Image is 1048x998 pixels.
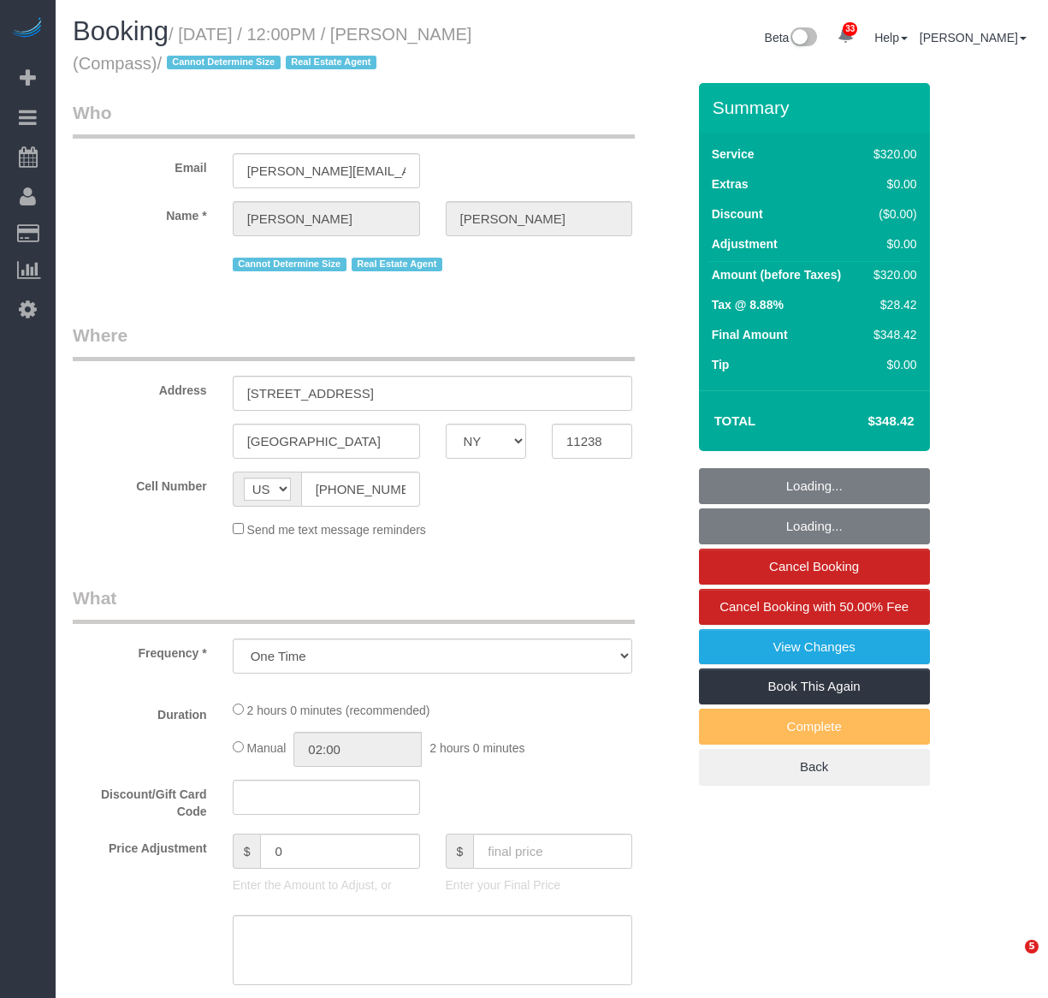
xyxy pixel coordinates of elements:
[699,668,930,704] a: Book This Again
[167,56,281,69] span: Cannot Determine Size
[829,17,862,55] a: 33
[352,258,442,271] span: Real Estate Agent
[60,639,220,662] label: Frequency *
[446,876,633,894] p: Enter your Final Price
[712,296,784,313] label: Tax @ 8.88%
[843,22,857,36] span: 33
[247,704,430,717] span: 2 hours 0 minutes (recommended)
[1025,940,1039,953] span: 5
[286,56,376,69] span: Real Estate Agent
[867,296,916,313] div: $28.42
[473,834,632,869] input: final price
[60,472,220,495] label: Cell Number
[233,153,420,188] input: Email
[552,424,632,459] input: Zip Code
[712,146,755,163] label: Service
[874,31,908,45] a: Help
[789,27,817,50] img: New interface
[699,629,930,665] a: View Changes
[867,235,916,252] div: $0.00
[60,780,220,820] label: Discount/Gift Card Code
[446,201,633,236] input: Last Name
[157,54,382,73] span: /
[712,175,749,193] label: Extras
[867,326,916,343] div: $348.42
[920,31,1027,45] a: [PERSON_NAME]
[233,834,261,869] span: $
[73,323,635,361] legend: Where
[699,749,930,785] a: Back
[867,205,916,223] div: ($0.00)
[867,356,916,373] div: $0.00
[233,424,420,459] input: City
[233,201,420,236] input: First Name
[247,523,426,537] span: Send me text message reminders
[60,834,220,857] label: Price Adjustment
[712,205,763,223] label: Discount
[867,175,916,193] div: $0.00
[816,414,914,429] h4: $348.42
[73,585,635,624] legend: What
[60,700,220,723] label: Duration
[699,549,930,585] a: Cancel Booking
[73,25,471,73] small: / [DATE] / 12:00PM / [PERSON_NAME] (Compass)
[60,201,220,224] label: Name *
[712,235,778,252] label: Adjustment
[446,834,474,869] span: $
[247,741,287,755] span: Manual
[429,741,524,755] span: 2 hours 0 minutes
[867,266,916,283] div: $320.00
[233,876,420,894] p: Enter the Amount to Adjust, or
[713,98,921,117] h3: Summary
[712,356,730,373] label: Tip
[699,589,930,625] a: Cancel Booking with 50.00% Fee
[60,153,220,176] label: Email
[60,376,220,399] label: Address
[867,146,916,163] div: $320.00
[712,266,841,283] label: Amount (before Taxes)
[712,326,788,343] label: Final Amount
[990,940,1031,981] iframe: Intercom live chat
[233,258,346,271] span: Cannot Determine Size
[10,17,44,41] img: Automaid Logo
[714,413,756,428] strong: Total
[719,599,909,614] span: Cancel Booking with 50.00% Fee
[73,16,169,46] span: Booking
[73,100,635,139] legend: Who
[301,472,420,507] input: Cell Number
[765,31,818,45] a: Beta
